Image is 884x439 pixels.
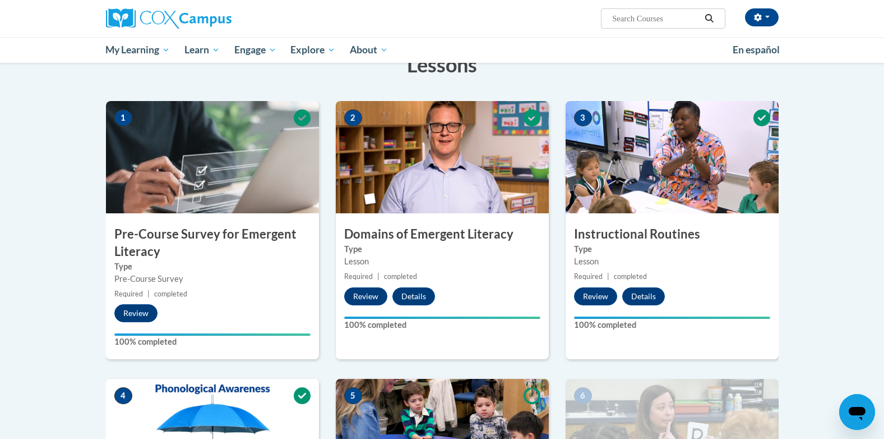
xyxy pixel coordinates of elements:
[290,43,335,57] span: Explore
[344,319,540,331] label: 100% completed
[344,387,362,404] span: 5
[184,43,220,57] span: Learn
[89,37,795,63] div: Main menu
[350,43,388,57] span: About
[392,287,435,305] button: Details
[574,387,592,404] span: 6
[839,394,875,430] iframe: Button to launch messaging window
[574,319,770,331] label: 100% completed
[114,260,311,273] label: Type
[105,43,170,57] span: My Learning
[147,290,150,298] span: |
[344,109,362,126] span: 2
[106,226,319,260] h3: Pre-Course Survey for Emergent Literacy
[336,101,549,213] img: Course Image
[283,37,343,63] a: Explore
[574,287,617,305] button: Review
[574,109,592,126] span: 3
[154,290,187,298] span: completed
[607,272,609,281] span: |
[343,37,395,63] a: About
[234,43,276,57] span: Engage
[106,51,779,79] h3: Lessons
[701,12,718,25] button: Search
[336,226,549,243] h3: Domains of Emergent Literacy
[177,37,227,63] a: Learn
[344,287,387,305] button: Review
[611,12,701,25] input: Search Courses
[566,101,779,213] img: Course Image
[106,101,319,213] img: Course Image
[574,255,770,268] div: Lesson
[614,272,647,281] span: completed
[574,243,770,255] label: Type
[114,333,311,336] div: Your progress
[114,336,311,348] label: 100% completed
[114,290,143,298] span: Required
[344,317,540,319] div: Your progress
[384,272,417,281] span: completed
[725,38,787,62] a: En español
[114,109,132,126] span: 1
[114,304,158,322] button: Review
[733,44,780,56] span: En español
[344,243,540,255] label: Type
[622,287,665,305] button: Details
[227,37,284,63] a: Engage
[106,8,319,29] a: Cox Campus
[574,317,770,319] div: Your progress
[377,272,379,281] span: |
[114,387,132,404] span: 4
[574,272,603,281] span: Required
[114,273,311,285] div: Pre-Course Survey
[344,255,540,268] div: Lesson
[745,8,779,26] button: Account Settings
[106,8,232,29] img: Cox Campus
[566,226,779,243] h3: Instructional Routines
[344,272,373,281] span: Required
[99,37,178,63] a: My Learning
